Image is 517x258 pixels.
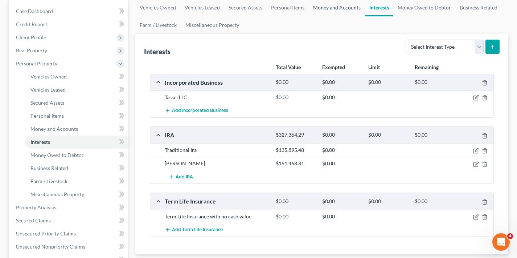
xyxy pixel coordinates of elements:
[30,100,64,106] span: Secured Assets
[16,230,76,237] span: Unsecured Priority Claims
[319,94,365,101] div: $0.00
[25,162,128,175] a: Business Related
[161,131,272,139] div: IRA
[16,217,51,223] span: Secured Claims
[10,214,128,227] a: Secured Claims
[161,146,272,154] div: Traditional Ira
[16,21,47,27] span: Credit Report
[272,132,318,138] div: $327,364.29
[161,78,272,86] div: Incorporated Business
[319,79,365,86] div: $0.00
[172,227,223,233] span: Add Term Life Insurance
[30,113,64,119] span: Personal Items
[411,132,457,138] div: $0.00
[272,94,318,101] div: $0.00
[25,122,128,136] a: Money and Accounts
[25,136,128,149] a: Interests
[25,96,128,109] a: Secured Assets
[161,213,272,220] div: Term Life Insurance with no cash value
[172,108,228,114] span: Add Incorporated Business
[411,79,457,86] div: $0.00
[276,64,301,70] strong: Total Value
[25,149,128,162] a: Money Owed to Debtor
[161,160,272,167] div: [PERSON_NAME]
[30,126,78,132] span: Money and Accounts
[411,198,457,205] div: $0.00
[176,174,193,180] span: Add IRA
[165,104,228,117] button: Add Incorporated Business
[10,18,128,31] a: Credit Report
[415,64,439,70] strong: Remaining
[365,198,411,205] div: $0.00
[319,198,365,205] div: $0.00
[272,213,318,220] div: $0.00
[16,47,47,53] span: Real Property
[272,198,318,205] div: $0.00
[507,233,513,239] span: 4
[30,86,66,93] span: Vehicles Leased
[161,94,272,101] div: Tassei LLC
[272,79,318,86] div: $0.00
[16,204,56,210] span: Property Analysis
[25,70,128,83] a: Vehicles Owned
[30,165,68,171] span: Business Related
[25,83,128,96] a: Vehicles Leased
[10,201,128,214] a: Property Analysis
[165,170,197,184] button: Add IRA
[30,178,67,184] span: Farm / Livestock
[135,16,181,34] a: Farm / Livestock
[30,139,50,145] span: Interests
[25,109,128,122] a: Personal Items
[272,146,318,154] div: $135,895.48
[16,243,85,250] span: Unsecured Nonpriority Claims
[30,73,67,80] span: Vehicles Owned
[144,47,171,56] div: Interests
[319,132,365,138] div: $0.00
[181,16,243,34] a: Miscellaneous Property
[25,188,128,201] a: Miscellaneous Property
[10,227,128,240] a: Unsecured Priority Claims
[319,146,365,154] div: $0.00
[161,197,272,205] div: Term Life Insurance
[30,191,84,197] span: Miscellaneous Property
[16,8,53,14] span: Case Dashboard
[30,152,84,158] span: Money Owed to Debtor
[319,213,365,220] div: $0.00
[322,64,345,70] strong: Exempted
[365,79,411,86] div: $0.00
[165,223,223,237] button: Add Term Life Insurance
[272,160,318,167] div: $191,468.81
[10,240,128,253] a: Unsecured Nonpriority Claims
[319,160,365,167] div: $0.00
[368,64,380,70] strong: Limit
[16,60,57,66] span: Personal Property
[492,233,510,251] iframe: Intercom live chat
[365,132,411,138] div: $0.00
[25,175,128,188] a: Farm / Livestock
[16,34,46,40] span: Client Profile
[10,5,128,18] a: Case Dashboard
